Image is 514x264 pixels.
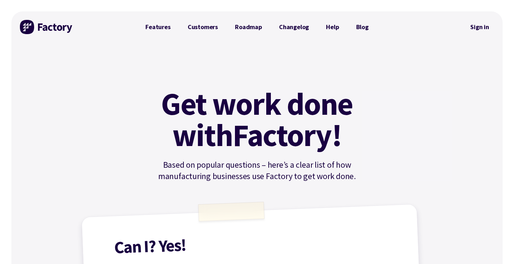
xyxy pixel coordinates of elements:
[465,19,494,35] a: Sign in
[317,20,347,34] a: Help
[271,20,317,34] a: Changelog
[137,20,179,34] a: Features
[137,20,377,34] nav: Primary Navigation
[137,159,377,182] p: Based on popular questions – here’s a clear list of how manufacturing businesses use Factory to g...
[179,20,226,34] a: Customers
[114,228,398,256] h1: Can I? Yes!
[150,88,364,151] h1: Get work done with
[20,20,73,34] img: Factory
[226,20,271,34] a: Roadmap
[348,20,377,34] a: Blog
[465,19,494,35] nav: Secondary Navigation
[232,119,342,151] mark: Factory!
